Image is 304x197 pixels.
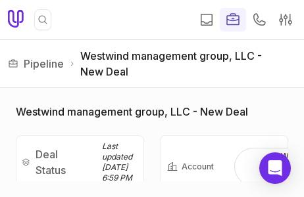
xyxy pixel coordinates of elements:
span: Account [182,162,214,172]
div: Last updated [102,141,138,194]
a: Pipeline [24,56,64,72]
time: [DATE] 6:59 PM CDT [102,162,132,193]
h1: Westwind management group, LLC - New Deal [16,104,248,120]
li: Westwind management group, LLC - New Deal [69,48,286,79]
div: Open Intercom Messenger [259,152,291,184]
h2: Deal Status [22,146,102,178]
